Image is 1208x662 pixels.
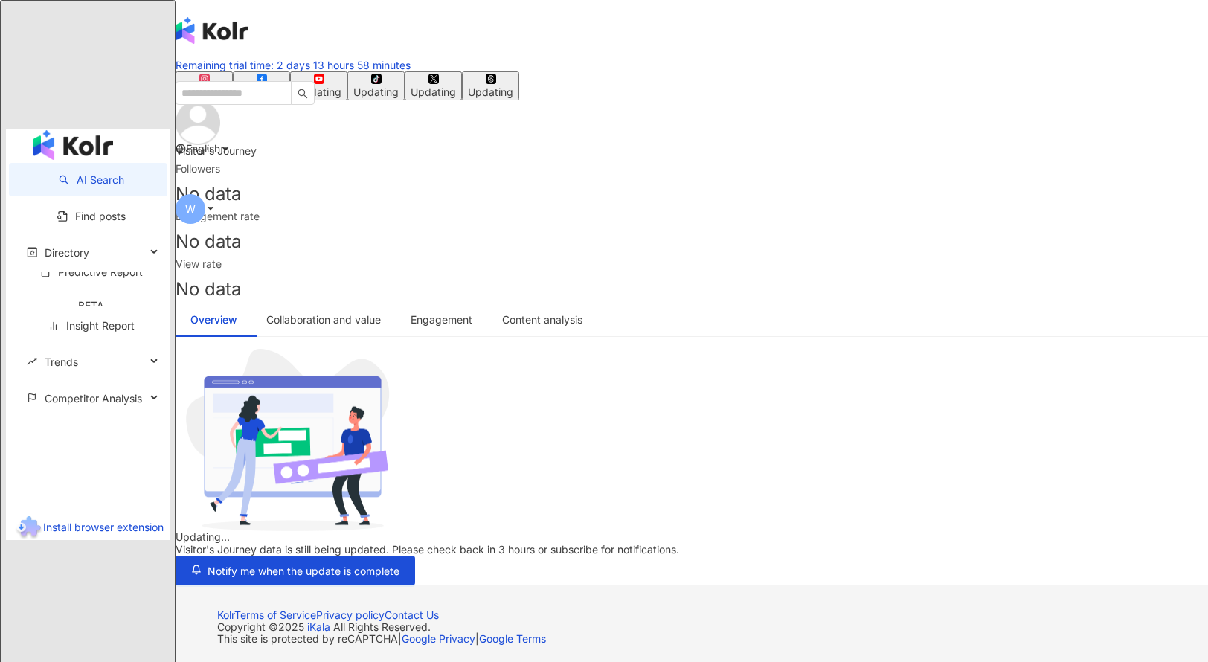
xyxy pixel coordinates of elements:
div: Engagement rate [176,208,1208,225]
span: No data [176,228,241,256]
span: No data [176,180,241,208]
div: Copyright © 2025 All Rights Reserved. [217,621,1166,633]
button: Updating [233,71,290,100]
div: Collaboration and value [266,312,381,328]
span: This site is protected by reCAPTCHA [217,632,546,645]
span: | [398,632,402,645]
a: Privacy policy [316,608,385,621]
div: Updating... [176,531,1208,543]
a: searchAI Search [59,173,124,186]
span: Directory [45,236,89,269]
span: No data [176,275,241,303]
a: Insight Report [48,319,135,332]
img: KOL Avatar [176,100,220,145]
span: rise [27,356,37,367]
span: Trends [45,345,78,379]
span: W [185,201,196,217]
a: chrome extensionInstall browser extension [6,516,171,540]
div: Updating [468,86,513,98]
span: Notify me when the update is complete [208,565,399,577]
img: logo [33,130,113,160]
a: Google Terms [479,632,546,645]
button: Updating [405,71,462,100]
button: Updating [462,71,519,100]
img: chrome extension [14,516,43,540]
div: Followers [176,161,1208,177]
a: Contact Us [385,608,439,621]
img: subscribe cta [176,349,410,531]
img: logo [176,17,248,44]
a: Find posts [57,210,126,222]
a: Terms of Service [234,608,316,621]
div: Updating [296,86,341,98]
span: search [298,89,308,99]
div: Visitor's Journey [176,145,257,157]
a: Remaining trial time: 2 days 13 hours 58 minutes [176,59,411,71]
button: Notify me when the update is complete [176,556,415,585]
span: Competitor Analysis [45,382,142,415]
div: Updating [411,86,456,98]
a: Predictive ReportBETA [27,266,155,322]
span: Install browser extension [43,521,164,533]
div: Updating [353,86,399,98]
a: iKala [307,620,330,633]
div: Content analysis [502,312,582,328]
div: View rate [176,256,1208,272]
div: Visitor's Journey data is still being updated. Please check back in 3 hours or subscribe for noti... [176,544,1208,556]
button: Updating [176,71,233,100]
span: | [475,632,479,645]
div: Overview [190,312,237,328]
a: Kolr [217,608,234,621]
button: Updating [347,71,405,100]
a: Google Privacy [402,632,475,645]
div: Engagement [411,312,472,328]
button: Updating [290,71,347,100]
